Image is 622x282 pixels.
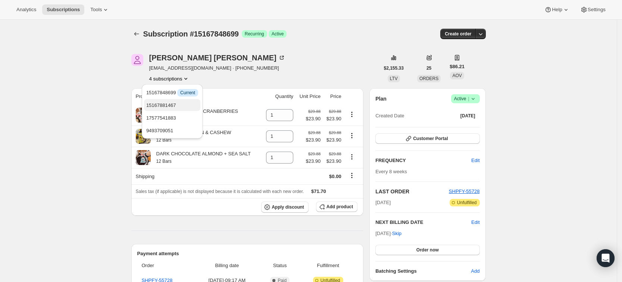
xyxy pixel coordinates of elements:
[144,124,200,136] button: 9493709051
[325,136,341,144] span: $23.90
[272,31,284,37] span: Active
[311,188,326,194] span: $71.70
[146,115,176,121] span: 17577541883
[452,73,462,78] span: AOV
[149,54,285,61] div: [PERSON_NAME] [PERSON_NAME]
[375,267,471,275] h6: Batching Settings
[245,31,264,37] span: Recurring
[144,86,200,98] button: 15167848699 InfoCurrent
[471,157,479,164] span: Edit
[136,189,304,194] span: Sales tax (if applicable) is not displayed because it is calculated with each new order.
[416,247,439,253] span: Order now
[379,63,408,73] button: $2,155.33
[42,4,84,15] button: Subscriptions
[449,188,480,195] button: SHPFY-55728
[316,202,357,212] button: Add product
[262,88,296,105] th: Quantity
[375,188,449,195] h2: LAST ORDER
[413,136,448,142] span: Customer Portal
[375,157,471,164] h2: FREQUENCY
[149,75,190,82] button: Product actions
[375,95,387,102] h2: Plan
[375,245,479,255] button: Order now
[419,76,438,81] span: ORDERS
[426,65,431,71] span: 25
[197,262,257,269] span: Billing date
[296,88,323,105] th: Unit Price
[466,265,484,277] button: Add
[552,7,562,13] span: Help
[12,4,41,15] button: Analytics
[325,158,341,165] span: $23.90
[143,30,239,38] span: Subscription #15167848699
[131,29,142,39] button: Subscriptions
[86,4,114,15] button: Tools
[136,108,151,123] img: product img
[346,132,358,140] button: Product actions
[272,204,304,210] span: Apply discount
[450,63,465,70] span: $86.21
[131,168,262,184] th: Shipping
[346,153,358,161] button: Product actions
[16,7,36,13] span: Analytics
[146,128,173,133] span: 9493709051
[346,110,358,118] button: Product actions
[329,130,341,135] small: $29.88
[47,7,80,13] span: Subscriptions
[576,4,610,15] button: Settings
[390,76,398,81] span: LTV
[308,109,321,114] small: $29.88
[306,136,321,144] span: $23.90
[384,65,404,71] span: $2,155.33
[306,158,321,165] span: $23.90
[440,29,476,39] button: Create order
[445,31,471,37] span: Create order
[156,159,172,164] small: 12 Bars
[540,4,574,15] button: Help
[375,133,479,144] button: Customer Portal
[454,95,477,102] span: Active
[329,109,341,114] small: $29.88
[597,249,615,267] div: Open Intercom Messenger
[137,250,358,257] h2: Payment attempts
[306,115,321,123] span: $23.90
[308,152,321,156] small: $29.88
[323,88,343,105] th: Price
[422,63,436,73] button: 25
[180,90,195,96] span: Current
[375,231,401,236] span: [DATE] ·
[392,230,401,237] span: Skip
[329,174,341,179] span: $0.00
[388,228,406,240] button: Skip
[303,262,353,269] span: Fulfillment
[375,219,471,226] h2: NEXT BILLING DATE
[326,204,353,210] span: Add product
[131,88,262,105] th: Product
[467,155,484,167] button: Edit
[471,219,479,226] button: Edit
[151,150,251,165] div: DARK CHOCOLATE ALMOND + SEA SALT
[471,267,479,275] span: Add
[149,64,285,72] span: [EMAIL_ADDRESS][DOMAIN_NAME] · [PHONE_NUMBER]
[375,112,404,120] span: Created Date
[137,257,195,274] th: Order
[136,150,151,165] img: product img
[146,102,176,108] span: 15167881467
[144,99,200,111] button: 15167881467
[261,262,299,269] span: Status
[329,152,341,156] small: $29.88
[449,188,480,194] a: SHPFY-55728
[325,115,341,123] span: $23.90
[308,130,321,135] small: $29.88
[588,7,606,13] span: Settings
[146,90,198,95] span: 15167848699
[131,54,143,66] span: Pattie Lambrakis
[346,171,358,180] button: Shipping actions
[261,202,309,213] button: Apply discount
[90,7,102,13] span: Tools
[375,199,391,206] span: [DATE]
[375,169,407,174] span: Every 8 weeks
[468,96,469,102] span: |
